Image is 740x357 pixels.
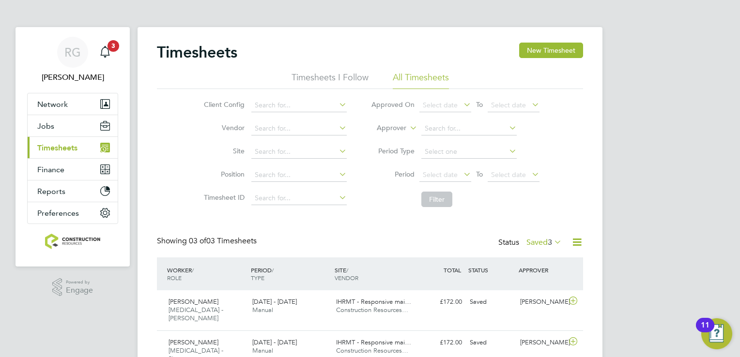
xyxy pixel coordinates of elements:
span: ROLE [167,274,182,282]
span: To [473,98,486,111]
label: Site [201,147,245,155]
span: 3 [108,40,119,52]
div: SITE [332,261,416,286]
input: Search for... [251,145,347,159]
div: Showing [157,236,259,246]
button: Reports [28,180,118,202]
span: Manual [252,346,273,355]
span: TOTAL [444,266,461,274]
span: Powered by [66,278,93,286]
div: WORKER [165,261,248,286]
span: / [346,266,348,274]
span: Finance [37,165,64,174]
span: [PERSON_NAME] [169,297,218,306]
div: PERIOD [248,261,332,286]
li: Timesheets I Follow [292,72,369,89]
span: [PERSON_NAME] [169,338,218,346]
label: Position [201,170,245,178]
label: Vendor [201,123,245,132]
div: STATUS [466,261,516,279]
input: Search for... [251,99,347,112]
span: RG [64,46,81,59]
span: Jobs [37,121,54,131]
span: Reports [37,187,65,196]
span: Preferences [37,208,79,218]
span: Construction Resources… [336,346,408,355]
label: Period Type [371,147,415,155]
div: £172.00 [416,335,466,351]
label: Client Config [201,100,245,109]
nav: Main navigation [15,27,130,267]
span: [MEDICAL_DATA] - [PERSON_NAME] [169,306,223,322]
div: APPROVER [516,261,567,279]
span: VENDOR [335,274,358,282]
button: New Timesheet [519,43,583,58]
input: Search for... [251,192,347,205]
li: All Timesheets [393,72,449,89]
button: Finance [28,159,118,180]
span: TYPE [251,274,264,282]
span: Manual [252,306,273,314]
span: [DATE] - [DATE] [252,297,297,306]
a: Go to home page [27,234,118,249]
label: Period [371,170,415,178]
div: £172.00 [416,294,466,310]
span: Timesheets [37,143,77,152]
span: IHRMT - Responsive mai… [336,338,411,346]
a: 3 [95,37,115,68]
span: Engage [66,286,93,295]
span: 3 [548,238,552,247]
div: 11 [701,325,709,338]
span: / [272,266,274,274]
div: Status [498,236,564,250]
span: IHRMT - Responsive mai… [336,297,411,306]
span: Rebecca Galbraigth [27,72,118,83]
span: Select date [491,101,526,109]
h2: Timesheets [157,43,237,62]
span: To [473,168,486,180]
span: Select date [491,170,526,179]
div: Saved [466,294,516,310]
span: 03 Timesheets [189,236,257,246]
input: Search for... [251,168,347,182]
span: [DATE] - [DATE] [252,338,297,346]
button: Jobs [28,115,118,136]
span: / [192,266,194,274]
label: Timesheet ID [201,193,245,202]
div: Saved [466,335,516,351]
span: Network [37,100,68,109]
span: Construction Resources… [336,306,408,314]
span: Select date [423,101,458,109]
button: Network [28,93,118,115]
div: [PERSON_NAME] [516,335,567,351]
span: Select date [423,170,458,179]
button: Timesheets [28,137,118,158]
label: Approved On [371,100,415,109]
button: Filter [421,192,452,207]
a: Powered byEngage [52,278,93,297]
img: construction-resources-logo-retina.png [45,234,101,249]
button: Preferences [28,202,118,223]
input: Search for... [421,122,517,135]
button: Open Resource Center, 11 new notifications [701,318,732,349]
input: Search for... [251,122,347,135]
div: [PERSON_NAME] [516,294,567,310]
a: RG[PERSON_NAME] [27,37,118,83]
input: Select one [421,145,517,159]
span: 03 of [189,236,206,246]
label: Approver [363,123,406,133]
label: Saved [526,238,562,247]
